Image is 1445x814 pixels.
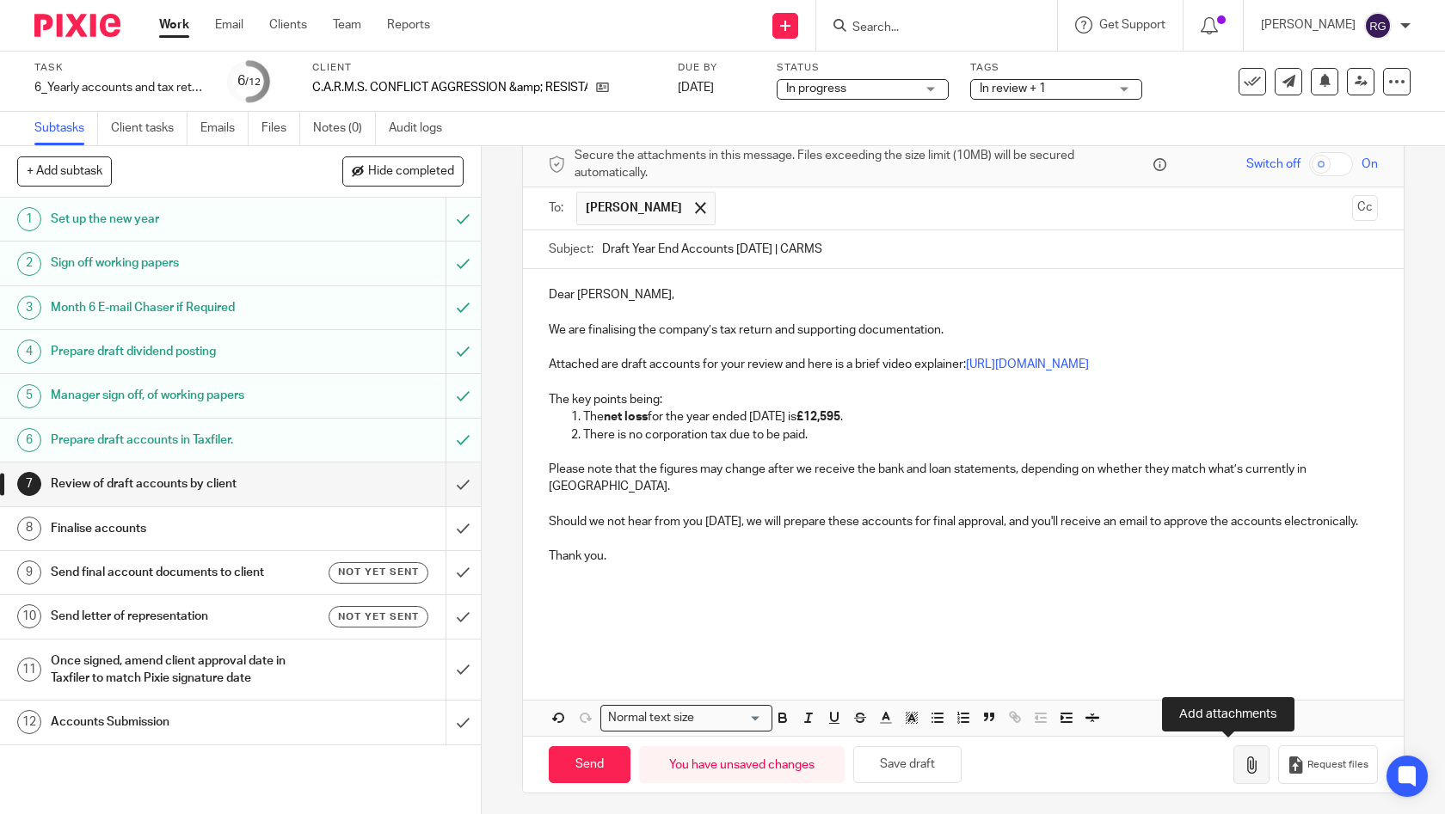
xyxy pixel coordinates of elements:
img: svg%3E [1364,12,1392,40]
span: Normal text size [605,709,698,727]
h1: Send final account documents to client [51,560,303,585]
span: [PERSON_NAME] [586,199,682,217]
a: Email [215,16,243,34]
h1: Manager sign off, of working papers [51,383,303,408]
p: The key points being: [549,391,1379,408]
p: Dear [PERSON_NAME], [549,286,1379,303]
button: Save draft [853,746,962,783]
span: Get Support [1099,19,1165,31]
a: Subtasks [34,112,98,145]
div: 1 [17,207,41,231]
div: 6 [237,71,261,91]
p: The for the year ended [DATE] is . [583,408,1379,425]
a: Work [159,16,189,34]
h1: Prepare draft accounts in Taxfiler. [51,427,303,453]
button: Request files [1278,745,1378,784]
h1: Accounts Submission [51,709,303,735]
a: Audit logs [389,112,455,145]
span: Switch off [1246,156,1300,173]
span: In progress [786,83,846,95]
h1: Sign off working papers [51,250,303,276]
button: + Add subtask [17,156,112,186]
h1: Review of draft accounts by client [51,471,303,497]
a: Notes (0) [313,112,376,145]
h1: Prepare draft dividend posting [51,339,303,364]
div: You have unsaved changes [639,746,845,783]
p: C.A.R.M.S. CONFLICT AGGRESSION &amp; RESISTANCE MANAGEMENT SERVICES LIMITED [312,79,587,96]
a: Emails [200,112,249,145]
a: Clients [269,16,307,34]
a: Team [333,16,361,34]
div: 7 [17,472,41,496]
small: /12 [245,77,261,87]
p: Thank you. [549,548,1379,565]
h1: Set up the new year [51,206,303,232]
h1: Finalise accounts [51,516,303,542]
div: 4 [17,340,41,364]
input: Send [549,746,630,783]
h1: Month 6 E-mail Chaser if Required [51,295,303,321]
input: Search for option [700,709,762,727]
div: 11 [17,658,41,682]
a: [URL][DOMAIN_NAME] [966,358,1089,370]
span: On [1362,156,1378,173]
p: [PERSON_NAME] [1261,16,1356,34]
label: Subject: [549,241,593,258]
p: There is no corporation tax due to be paid. [583,426,1379,444]
label: Task [34,61,206,75]
div: 8 [17,517,41,541]
span: In review + 1 [980,83,1046,95]
div: 9 [17,560,41,584]
h1: Once signed, amend client approval date in Taxfiler to match Pixie signature date [51,648,303,692]
div: 6_Yearly accounts and tax return [34,79,206,96]
label: To: [549,199,568,217]
p: Should we not hear from you [DATE], we will prepare these accounts for final approval, and you'll... [549,513,1379,530]
span: Not yet sent [338,609,419,624]
button: Hide completed [342,156,464,186]
span: Not yet sent [338,565,419,579]
label: Tags [970,61,1142,75]
a: Reports [387,16,430,34]
a: Client tasks [111,112,188,145]
a: Files [261,112,300,145]
span: Hide completed [368,165,454,179]
h1: Send letter of representation [51,603,303,629]
div: Search for option [600,705,772,731]
div: 10 [17,604,41,628]
p: Attached are draft accounts for your review and here is a brief video explainer: [549,356,1379,373]
div: 2 [17,252,41,276]
span: Request files [1307,758,1368,772]
div: 5 [17,384,41,408]
div: 3 [17,296,41,320]
div: 6 [17,428,41,452]
strong: net loss [604,411,648,423]
img: Pixie [34,14,120,37]
span: Secure the attachments in this message. Files exceeding the size limit (10MB) will be secured aut... [575,147,1150,182]
p: Please note that the figures may change after we receive the bank and loan statements, depending ... [549,461,1379,496]
input: Search [851,21,1005,36]
label: Status [777,61,949,75]
p: We are finalising the company’s tax return and supporting documentation. [549,321,1379,339]
span: [DATE] [678,82,714,94]
div: 12 [17,710,41,734]
label: Client [312,61,656,75]
button: Cc [1352,195,1378,221]
strong: £12,595 [796,411,840,423]
label: Due by [678,61,755,75]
